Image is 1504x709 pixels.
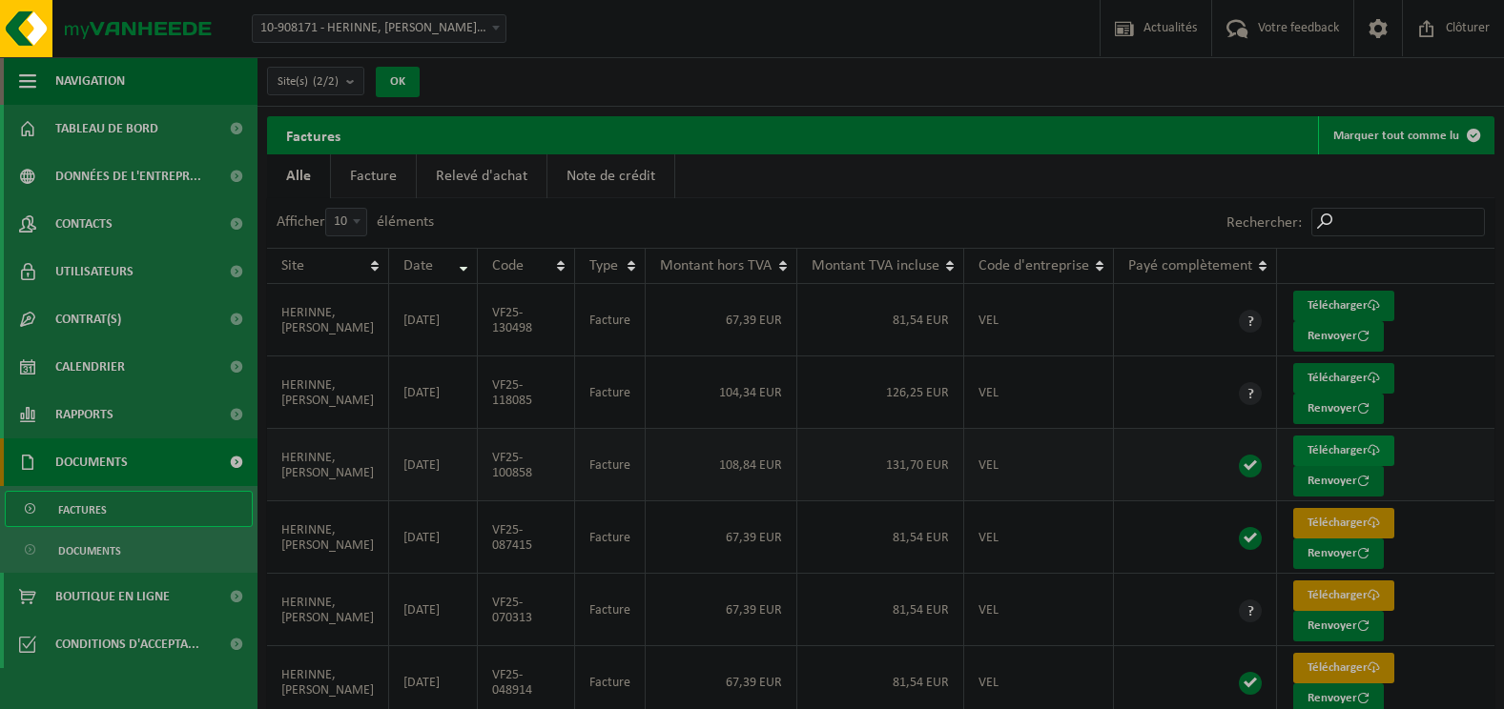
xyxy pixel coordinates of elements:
[376,67,420,97] button: OK
[797,284,965,356] td: 81,54 EUR
[267,284,389,356] td: HERINNE, [PERSON_NAME]
[389,501,478,574] td: [DATE]
[1128,258,1252,273] span: Payé complètement
[964,284,1114,356] td: VEL
[1318,116,1493,154] button: Marquer tout comme lu
[55,248,134,295] span: Utilisateurs
[331,154,416,198] a: Facture
[646,284,797,356] td: 67,39 EUR
[575,356,646,429] td: Facture
[1293,363,1394,394] a: Télécharger
[55,295,121,343] span: Contrat(s)
[389,429,478,501] td: [DATE]
[326,209,366,235] span: 10
[575,574,646,646] td: Facture
[55,438,128,486] span: Documents
[55,573,170,620] span: Boutique en ligne
[267,501,389,574] td: HERINNE, [PERSON_NAME]
[646,574,797,646] td: 67,39 EUR
[1293,436,1394,466] a: Télécharger
[5,491,253,527] a: Factures
[547,154,674,198] a: Note de crédit
[979,258,1089,273] span: Code d'entreprise
[55,200,113,248] span: Contacts
[964,356,1114,429] td: VEL
[58,533,121,569] span: Documents
[646,356,797,429] td: 104,34 EUR
[797,429,965,501] td: 131,70 EUR
[1293,611,1384,641] button: Renvoyer
[267,356,389,429] td: HERINNE, [PERSON_NAME]
[478,574,575,646] td: VF25-070313
[389,574,478,646] td: [DATE]
[281,258,304,273] span: Site
[325,208,367,236] span: 10
[403,258,433,273] span: Date
[492,258,524,273] span: Code
[575,429,646,501] td: Facture
[646,429,797,501] td: 108,84 EUR
[1293,508,1394,538] a: Télécharger
[964,574,1114,646] td: VEL
[964,429,1114,501] td: VEL
[55,105,158,152] span: Tableau de bord
[267,154,330,198] a: Alle
[1293,653,1394,683] a: Télécharger
[478,284,575,356] td: VF25-130498
[478,356,575,429] td: VF25-118085
[55,391,113,438] span: Rapports
[55,620,199,668] span: Conditions d'accepta...
[55,57,125,105] span: Navigation
[575,501,646,574] td: Facture
[797,356,965,429] td: 126,25 EUR
[1293,321,1384,352] button: Renvoyer
[1293,580,1394,611] a: Télécharger
[478,501,575,574] td: VF25-087415
[252,14,506,43] span: 10-908171 - HERINNE, KÉVIN - TERTRE
[5,532,253,568] a: Documents
[575,284,646,356] td: Facture
[646,501,797,574] td: 67,39 EUR
[478,429,575,501] td: VF25-100858
[58,492,107,528] span: Factures
[1293,394,1384,424] button: Renvoyer
[797,501,965,574] td: 81,54 EUR
[313,75,339,88] count: (2/2)
[267,429,389,501] td: HERINNE, [PERSON_NAME]
[797,574,965,646] td: 81,54 EUR
[589,258,618,273] span: Type
[55,343,125,391] span: Calendrier
[417,154,546,198] a: Relevé d'achat
[389,356,478,429] td: [DATE]
[267,67,364,95] button: Site(s)(2/2)
[55,152,201,200] span: Données de l'entrepr...
[964,501,1114,574] td: VEL
[1226,215,1302,231] label: Rechercher:
[277,214,434,230] label: Afficher éléments
[1293,538,1384,569] button: Renvoyer
[1293,466,1384,496] button: Renvoyer
[1293,291,1394,321] a: Télécharger
[253,15,505,42] span: 10-908171 - HERINNE, KÉVIN - TERTRE
[278,68,339,96] span: Site(s)
[267,574,389,646] td: HERINNE, [PERSON_NAME]
[267,116,360,153] h2: Factures
[660,258,772,273] span: Montant hors TVA
[389,284,478,356] td: [DATE]
[812,258,939,273] span: Montant TVA incluse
